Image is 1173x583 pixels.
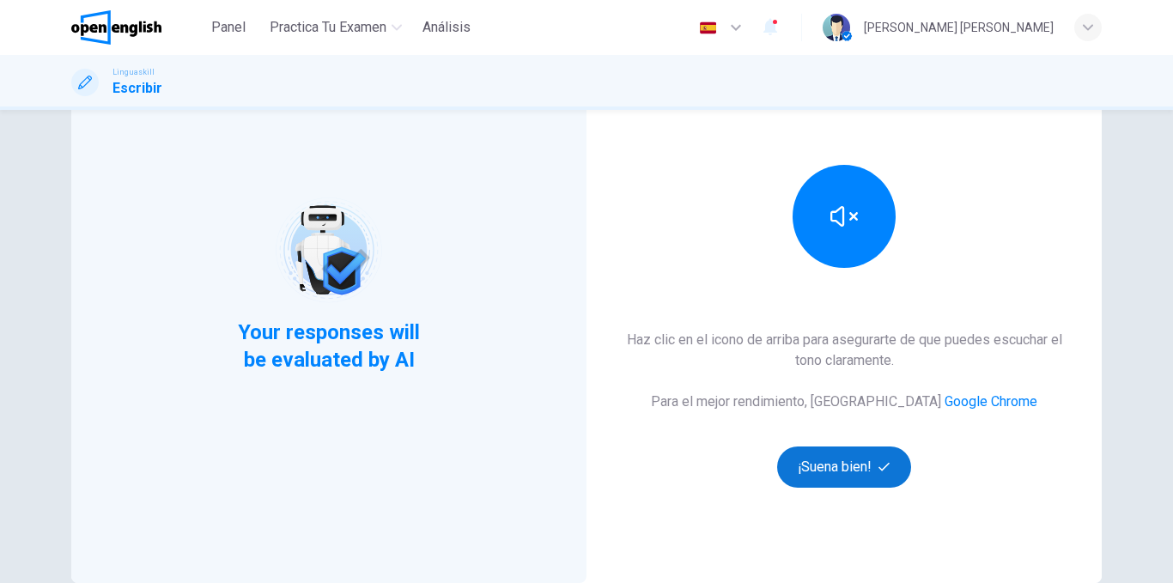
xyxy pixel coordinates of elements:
a: Google Chrome [945,393,1037,410]
button: Panel [201,12,256,43]
button: ¡Suena bien! [777,446,911,488]
span: Linguaskill [112,66,155,78]
span: Análisis [422,17,471,38]
a: OpenEnglish logo [71,10,201,45]
button: Practica tu examen [263,12,409,43]
h6: Haz clic en el icono de arriba para asegurarte de que puedes escuchar el tono claramente. [614,330,1074,371]
span: Your responses will be evaluated by AI [225,319,434,373]
span: Panel [211,17,246,38]
img: OpenEnglish logo [71,10,161,45]
img: robot icon [274,196,383,305]
h6: Para el mejor rendimiento, [GEOGRAPHIC_DATA] [651,392,1037,412]
button: Análisis [416,12,477,43]
img: es [697,21,719,34]
div: [PERSON_NAME] [PERSON_NAME] [864,17,1054,38]
img: Profile picture [823,14,850,41]
h1: Escribir [112,78,162,99]
span: Practica tu examen [270,17,386,38]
